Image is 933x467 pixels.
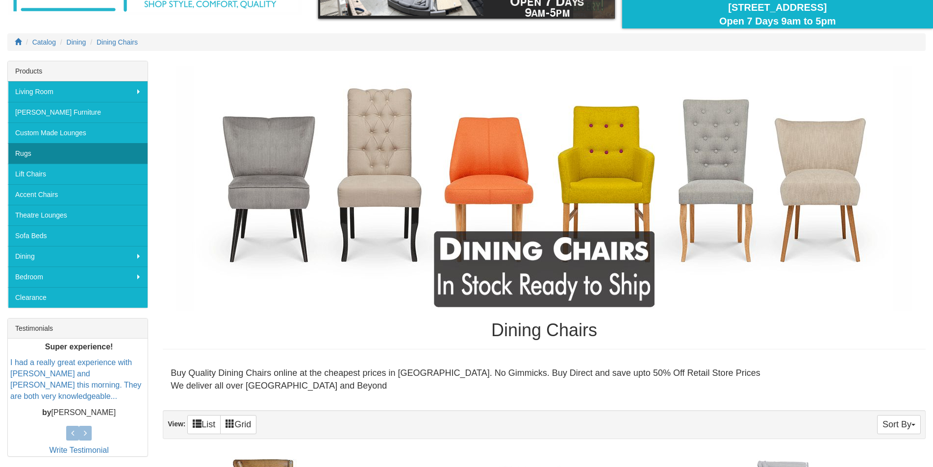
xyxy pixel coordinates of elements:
button: Sort By [877,415,921,434]
p: [PERSON_NAME] [10,407,148,418]
a: Custom Made Lounges [8,123,148,143]
a: I had a really great experience with [PERSON_NAME] and [PERSON_NAME] this morning. They are both ... [10,359,141,401]
a: Catalog [32,38,56,46]
b: by [42,408,51,417]
a: Living Room [8,81,148,102]
div: Domain Overview [37,58,88,64]
div: v 4.0.25 [27,16,48,24]
div: Products [8,61,148,81]
a: Bedroom [8,267,148,287]
img: Dining Chairs [177,66,912,311]
a: [PERSON_NAME] Furniture [8,102,148,123]
div: Keywords by Traffic [108,58,165,64]
div: Testimonials [8,319,148,339]
a: Accent Chairs [8,184,148,205]
a: Rugs [8,143,148,164]
a: Write Testimonial [49,446,108,454]
b: Super experience! [45,343,113,351]
a: Lift Chairs [8,164,148,184]
img: website_grey.svg [16,25,24,33]
div: Buy Quality Dining Chairs online at the cheapest prices in [GEOGRAPHIC_DATA]. No Gimmicks. Buy Di... [163,359,926,400]
a: Clearance [8,287,148,308]
a: List [187,415,221,434]
img: tab_domain_overview_orange.svg [26,57,34,65]
div: Domain: [DOMAIN_NAME] [25,25,108,33]
img: logo_orange.svg [16,16,24,24]
h1: Dining Chairs [163,320,926,340]
a: Sofa Beds [8,225,148,246]
a: Grid [220,415,256,434]
a: Dining Chairs [97,38,138,46]
img: tab_keywords_by_traffic_grey.svg [98,57,105,65]
a: Dining [67,38,86,46]
a: Dining [8,246,148,267]
strong: View: [168,420,185,428]
a: Theatre Lounges [8,205,148,225]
